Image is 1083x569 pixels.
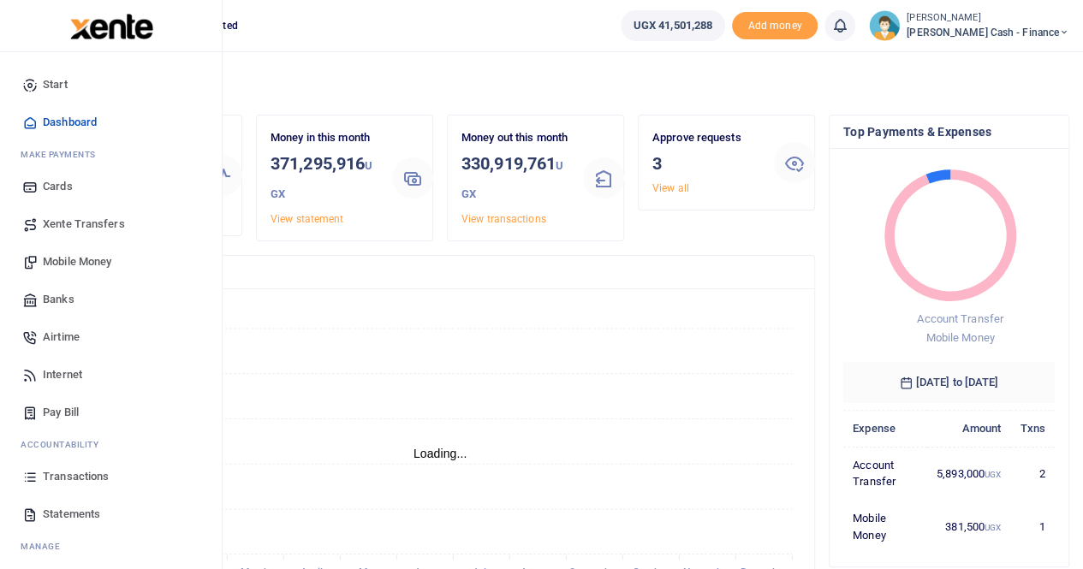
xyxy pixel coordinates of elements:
[843,410,927,447] th: Expense
[843,362,1055,403] h6: [DATE] to [DATE]
[29,540,61,553] span: anage
[461,159,563,200] small: UGX
[461,213,546,225] a: View transactions
[271,213,343,225] a: View statement
[43,178,73,195] span: Cards
[14,431,208,458] li: Ac
[271,159,372,200] small: UGX
[869,10,900,41] img: profile-user
[907,11,1069,26] small: [PERSON_NAME]
[843,122,1055,141] h4: Top Payments & Expenses
[271,151,378,207] h3: 371,295,916
[927,410,1011,447] th: Amount
[927,447,1011,500] td: 5,893,000
[43,216,125,233] span: Xente Transfers
[14,356,208,394] a: Internet
[652,151,760,176] h3: 3
[70,14,153,39] img: logo-large
[917,312,1003,325] span: Account Transfer
[43,291,74,308] span: Banks
[1010,501,1055,554] td: 1
[14,141,208,168] li: M
[652,129,760,147] p: Approve requests
[65,74,1069,92] h4: Hello Pricillah
[68,19,153,32] a: logo-small logo-large logo-large
[14,318,208,356] a: Airtime
[14,66,208,104] a: Start
[461,151,569,207] h3: 330,919,761
[985,523,1001,532] small: UGX
[14,458,208,495] a: Transactions
[43,506,100,523] span: Statements
[414,447,467,460] text: Loading...
[869,10,1069,41] a: profile-user [PERSON_NAME] [PERSON_NAME] Cash - Finance
[29,148,96,161] span: ake Payments
[652,182,689,194] a: View all
[14,243,208,281] a: Mobile Money
[43,329,80,346] span: Airtime
[14,104,208,141] a: Dashboard
[43,404,79,421] span: Pay Bill
[907,25,1069,40] span: [PERSON_NAME] Cash - Finance
[985,470,1001,479] small: UGX
[14,394,208,431] a: Pay Bill
[43,114,97,131] span: Dashboard
[33,438,98,451] span: countability
[14,168,208,205] a: Cards
[621,10,725,41] a: UGX 41,501,288
[925,331,994,344] span: Mobile Money
[1010,410,1055,447] th: Txns
[634,17,712,34] span: UGX 41,501,288
[927,501,1011,554] td: 381,500
[1010,447,1055,500] td: 2
[80,263,800,282] h4: Transactions Overview
[732,12,818,40] span: Add money
[843,501,927,554] td: Mobile Money
[43,76,68,93] span: Start
[614,10,732,41] li: Wallet ballance
[271,129,378,147] p: Money in this month
[14,205,208,243] a: Xente Transfers
[461,129,569,147] p: Money out this month
[43,468,109,485] span: Transactions
[14,533,208,560] li: M
[843,447,927,500] td: Account Transfer
[732,12,818,40] li: Toup your wallet
[43,253,111,270] span: Mobile Money
[732,18,818,31] a: Add money
[14,495,208,533] a: Statements
[43,366,82,383] span: Internet
[14,281,208,318] a: Banks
